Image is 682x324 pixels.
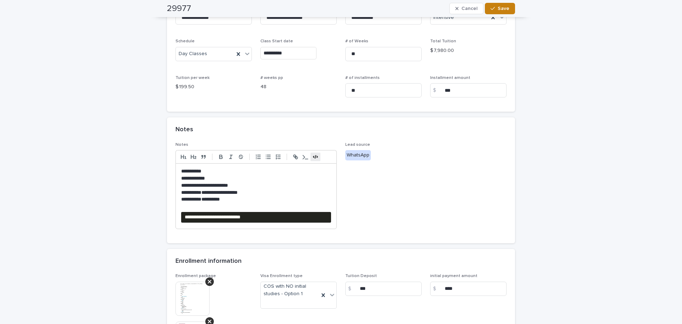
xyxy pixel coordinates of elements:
span: Enrollment package [175,274,216,278]
span: Total Tuition [430,39,456,43]
span: Installment amount [430,76,470,80]
button: Save [485,3,515,14]
h2: Notes [175,126,193,134]
span: Visa Enrollment type [260,274,303,278]
div: $ [430,83,444,97]
span: Lead source [345,143,370,147]
span: Intensive [433,14,454,21]
span: Notes [175,143,188,147]
span: Class Start date [260,39,293,43]
h2: 29977 [167,4,191,14]
div: WhatsApp [345,150,371,160]
span: Day Classes [179,50,207,58]
p: $ 199.50 [175,83,252,91]
span: # of installments [345,76,380,80]
h2: Enrollment information [175,257,242,265]
span: COS with NO initial studies - Option 1 [264,283,316,298]
span: Save [498,6,509,11]
span: Tuition Deposit [345,274,377,278]
p: 48 [260,83,337,91]
span: # of Weeks [345,39,368,43]
span: Schedule [175,39,195,43]
button: Cancel [449,3,483,14]
span: # weeks pp [260,76,283,80]
p: $ 7,980.00 [430,47,507,54]
div: $ [345,282,359,296]
div: $ [430,282,444,296]
span: initial payment amount [430,274,477,278]
span: Cancel [461,6,477,11]
span: Tuition per week [175,76,210,80]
